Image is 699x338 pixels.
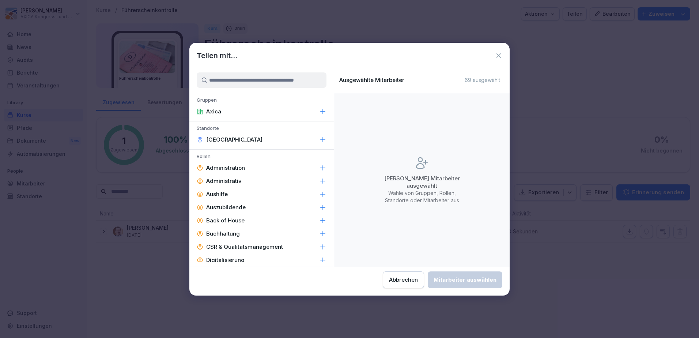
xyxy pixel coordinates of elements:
p: Axica [206,108,221,115]
p: Standorte [189,125,334,133]
p: Wähle von Gruppen, Rollen, Standorte oder Mitarbeiter aus [378,189,466,204]
p: Gruppen [189,97,334,105]
p: Rollen [189,153,334,161]
h1: Teilen mit... [197,50,237,61]
p: Administration [206,164,245,172]
button: Mitarbeiter auswählen [428,271,502,288]
p: 69 ausgewählt [465,77,500,83]
p: Digitalisierung [206,256,245,264]
p: Aushilfe [206,191,228,198]
p: Administrativ [206,177,242,185]
button: Abbrechen [383,271,424,288]
p: [PERSON_NAME] Mitarbeiter ausgewählt [378,175,466,189]
p: [GEOGRAPHIC_DATA] [206,136,262,143]
p: Buchhaltung [206,230,240,237]
div: Mitarbeiter auswählen [434,276,496,284]
p: Back of House [206,217,245,224]
p: Ausgewählte Mitarbeiter [339,77,404,83]
p: CSR & Qualitätsmanagement [206,243,283,251]
p: Auszubildende [206,204,246,211]
div: Abbrechen [389,276,418,284]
